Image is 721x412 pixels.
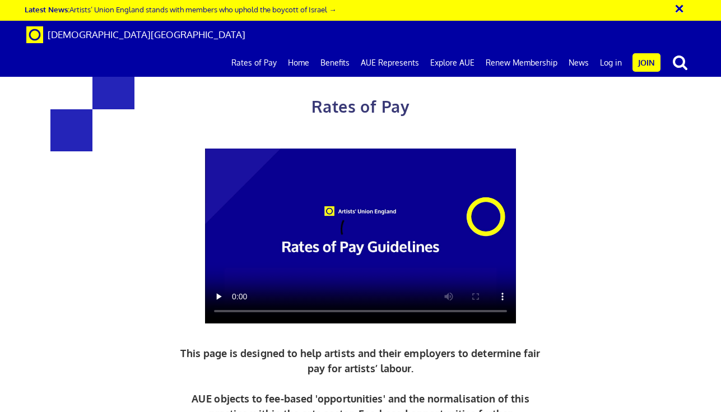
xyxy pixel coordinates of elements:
a: Home [282,49,315,77]
a: Log in [594,49,627,77]
span: [DEMOGRAPHIC_DATA][GEOGRAPHIC_DATA] [48,29,245,40]
a: Latest News:Artists’ Union England stands with members who uphold the boycott of Israel → [25,4,336,14]
a: Explore AUE [425,49,480,77]
a: Join [632,53,660,72]
a: News [563,49,594,77]
a: AUE Represents [355,49,425,77]
strong: Latest News: [25,4,69,14]
a: Rates of Pay [226,49,282,77]
span: Rates of Pay [311,96,410,117]
a: Brand [DEMOGRAPHIC_DATA][GEOGRAPHIC_DATA] [18,21,254,49]
a: Renew Membership [480,49,563,77]
button: search [663,50,697,74]
a: Benefits [315,49,355,77]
